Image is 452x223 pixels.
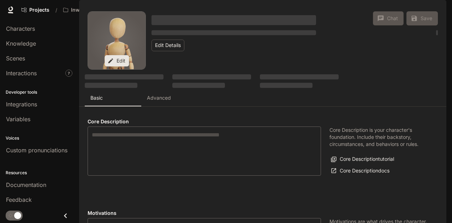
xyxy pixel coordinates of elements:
[18,3,53,17] a: Go to projects
[88,118,321,125] h4: Core Description
[29,7,49,13] span: Projects
[151,11,316,28] button: Open character details dialog
[60,3,121,17] button: Open workspace menu
[88,210,321,217] h4: Motivations
[88,12,145,69] button: Open character avatar dialog
[88,12,145,69] div: Avatar image
[71,7,111,13] p: Inworld AI Demos
[329,165,391,177] a: Core Descriptiondocs
[151,40,184,51] button: Edit Details
[53,6,60,14] div: /
[151,28,316,37] button: Open character details dialog
[147,94,171,101] p: Advanced
[90,94,103,101] p: Basic
[329,127,429,148] p: Core Description is your character's foundation. Include their backstory, circumstances, and beha...
[329,153,396,165] button: Core Descriptiontutorial
[88,127,321,176] div: label
[105,55,129,67] button: Edit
